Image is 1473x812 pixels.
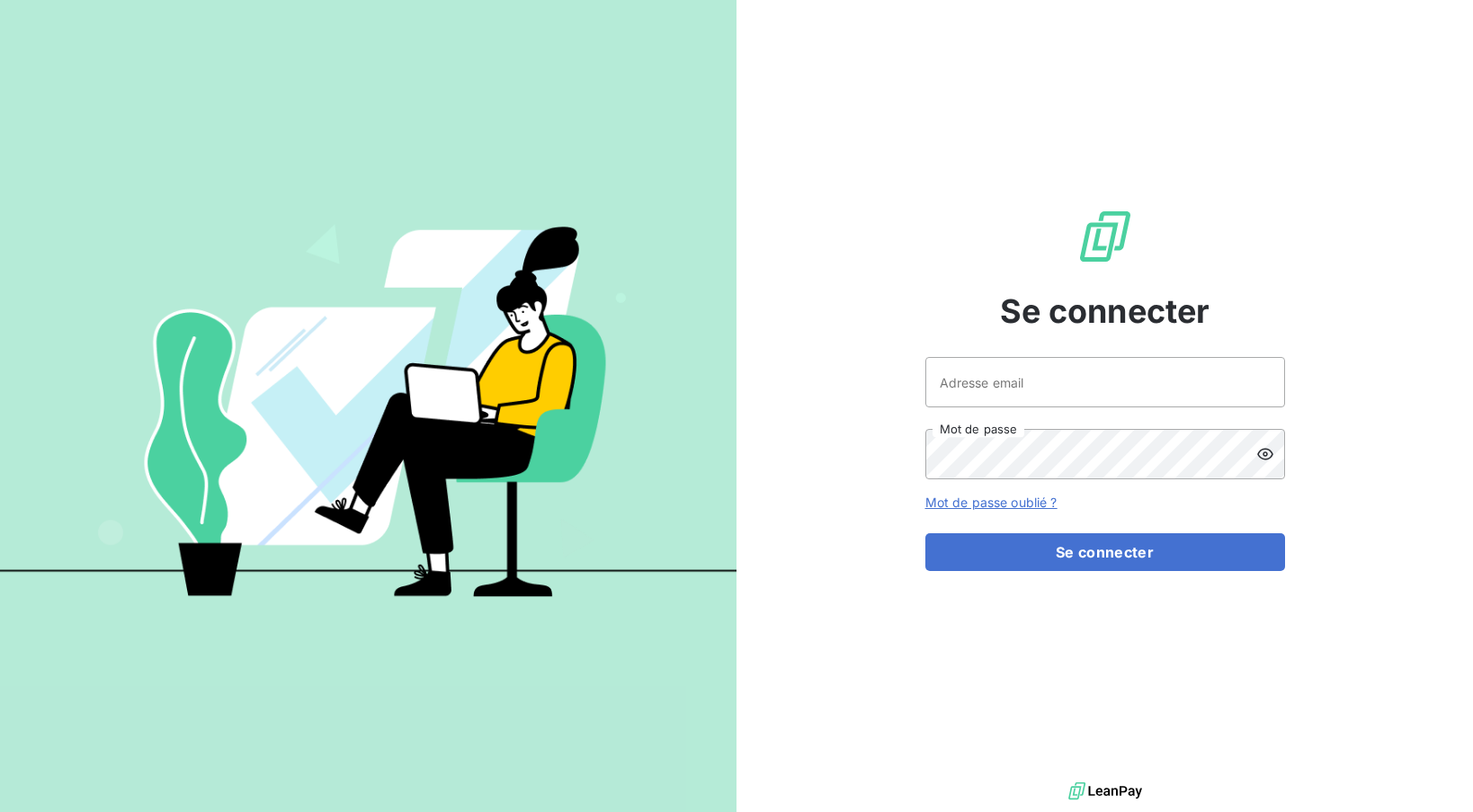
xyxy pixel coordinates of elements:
[925,495,1058,510] a: Mot de passe oublié ?
[1068,778,1142,805] img: logo
[925,533,1285,571] button: Se connecter
[1076,208,1134,265] img: Logo LeanPay
[925,357,1285,407] input: placeholder
[1000,287,1210,335] span: Se connecter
